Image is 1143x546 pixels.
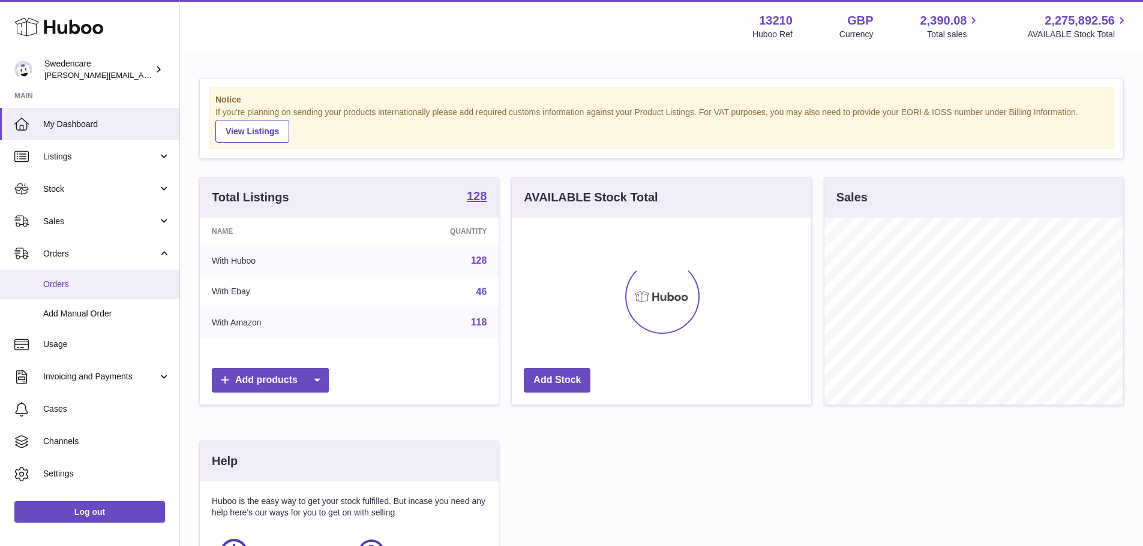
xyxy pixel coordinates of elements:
a: 2,275,892.56 AVAILABLE Stock Total [1027,13,1129,40]
th: Name [200,218,364,245]
span: Orders [43,279,170,290]
span: [PERSON_NAME][EMAIL_ADDRESS][DOMAIN_NAME] [44,70,241,80]
strong: GBP [847,13,873,29]
span: Usage [43,339,170,350]
td: With Huboo [200,245,364,276]
span: 2,390.08 [920,13,967,29]
strong: Notice [215,94,1108,105]
a: Add products [212,368,329,393]
div: If you're planning on sending your products internationally please add required customs informati... [215,107,1108,143]
p: Huboo is the easy way to get your stock fulfilled. But incase you need any help here's our ways f... [212,496,487,518]
a: Add Stock [524,368,590,393]
h3: AVAILABLE Stock Total [524,189,658,206]
span: Listings [43,151,158,162]
h3: Total Listings [212,189,289,206]
div: Currency [839,29,874,40]
span: My Dashboard [43,119,170,130]
div: Huboo Ref [752,29,793,40]
div: Swedencare [44,58,152,81]
span: Cases [43,403,170,415]
strong: 128 [467,190,487,202]
a: 46 [476,286,487,297]
span: Invoicing and Payments [43,371,158,382]
img: rebecca.fall@swedencare.co.uk [14,61,32,79]
a: 128 [467,190,487,204]
span: Settings [43,468,170,479]
strong: 13210 [759,13,793,29]
span: Channels [43,436,170,447]
a: 2,390.08 Total sales [920,13,981,40]
span: Orders [43,248,158,260]
span: AVAILABLE Stock Total [1027,29,1129,40]
a: Log out [14,501,165,523]
span: Stock [43,183,158,195]
th: Quantity [364,218,499,245]
td: With Amazon [200,307,364,338]
a: View Listings [215,120,289,143]
td: With Ebay [200,276,364,307]
span: Sales [43,216,158,227]
span: 2,275,892.56 [1045,13,1115,29]
h3: Help [212,453,238,469]
h3: Sales [836,189,868,206]
a: 128 [471,255,487,266]
span: Total sales [927,29,980,40]
a: 118 [471,317,487,327]
span: Add Manual Order [43,308,170,319]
